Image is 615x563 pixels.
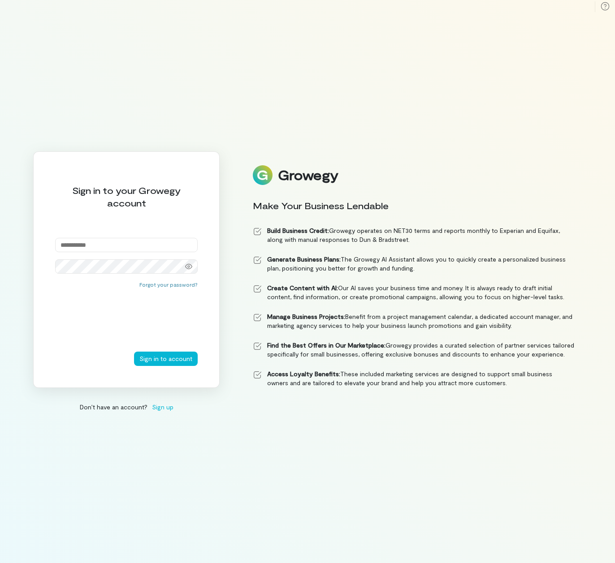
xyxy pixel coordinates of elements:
strong: Find the Best Offers in Our Marketplace: [267,341,385,349]
span: Sign up [152,402,173,412]
li: Growegy operates on NET30 terms and reports monthly to Experian and Equifax, along with manual re... [253,226,575,244]
div: Growegy [278,168,338,183]
div: Don’t have an account? [33,402,220,412]
strong: Build Business Credit: [267,227,329,234]
strong: Generate Business Plans: [267,255,341,263]
div: Sign in to your Growegy account [55,184,198,209]
button: Forgot your password? [139,281,198,288]
img: Logo [253,165,273,185]
button: Sign in to account [134,352,198,366]
strong: Create Content with AI: [267,284,338,292]
div: Make Your Business Lendable [253,199,575,212]
li: Growegy provides a curated selection of partner services tailored specifically for small business... [253,341,575,359]
li: These included marketing services are designed to support small business owners and are tailored ... [253,370,575,387]
li: The Growegy AI Assistant allows you to quickly create a personalized business plan, positioning y... [253,255,575,273]
strong: Access Loyalty Benefits: [267,370,340,378]
li: Benefit from a project management calendar, a dedicated account manager, and marketing agency ser... [253,312,575,330]
li: Our AI saves your business time and money. It is always ready to draft initial content, find info... [253,284,575,301]
strong: Manage Business Projects: [267,313,345,320]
